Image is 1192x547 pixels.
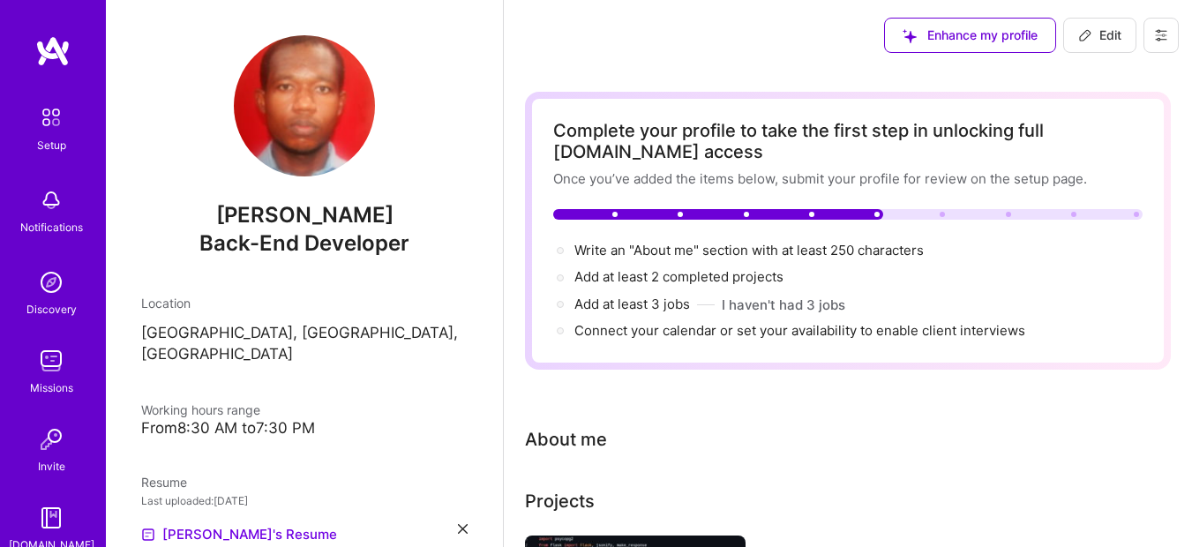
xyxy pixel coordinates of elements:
[34,422,69,457] img: Invite
[38,457,65,476] div: Invite
[141,528,155,542] img: Resume
[141,402,260,417] span: Working hours range
[903,26,1038,44] span: Enhance my profile
[141,323,468,365] p: [GEOGRAPHIC_DATA], [GEOGRAPHIC_DATA], [GEOGRAPHIC_DATA]
[1078,26,1121,44] span: Edit
[1063,18,1136,53] button: Edit
[234,35,375,176] img: User Avatar
[141,294,468,312] div: Location
[903,29,917,43] i: icon SuggestedTeams
[35,35,71,67] img: logo
[553,169,1143,188] div: Once you’ve added the items below, submit your profile for review on the setup page.
[141,419,468,438] div: From 8:30 AM to 7:30 PM
[574,296,690,312] span: Add at least 3 jobs
[34,265,69,300] img: discovery
[34,183,69,218] img: bell
[141,475,187,490] span: Resume
[553,120,1143,162] div: Complete your profile to take the first step in unlocking full [DOMAIN_NAME] access
[574,242,927,259] span: Write an "About me" section with at least 250 characters
[34,343,69,378] img: teamwork
[525,488,595,514] div: Projects
[33,99,70,136] img: setup
[458,524,468,534] i: icon Close
[574,268,783,285] span: Add at least 2 completed projects
[20,218,83,236] div: Notifications
[37,136,66,154] div: Setup
[30,378,73,397] div: Missions
[141,491,468,510] div: Last uploaded: [DATE]
[525,426,607,453] div: About me
[141,524,337,545] a: [PERSON_NAME]'s Resume
[722,296,845,314] button: I haven't had 3 jobs
[26,300,77,318] div: Discovery
[574,322,1025,339] span: Connect your calendar or set your availability to enable client interviews
[884,18,1056,53] button: Enhance my profile
[34,500,69,536] img: guide book
[141,202,468,229] span: [PERSON_NAME]
[199,230,409,256] span: Back-End Developer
